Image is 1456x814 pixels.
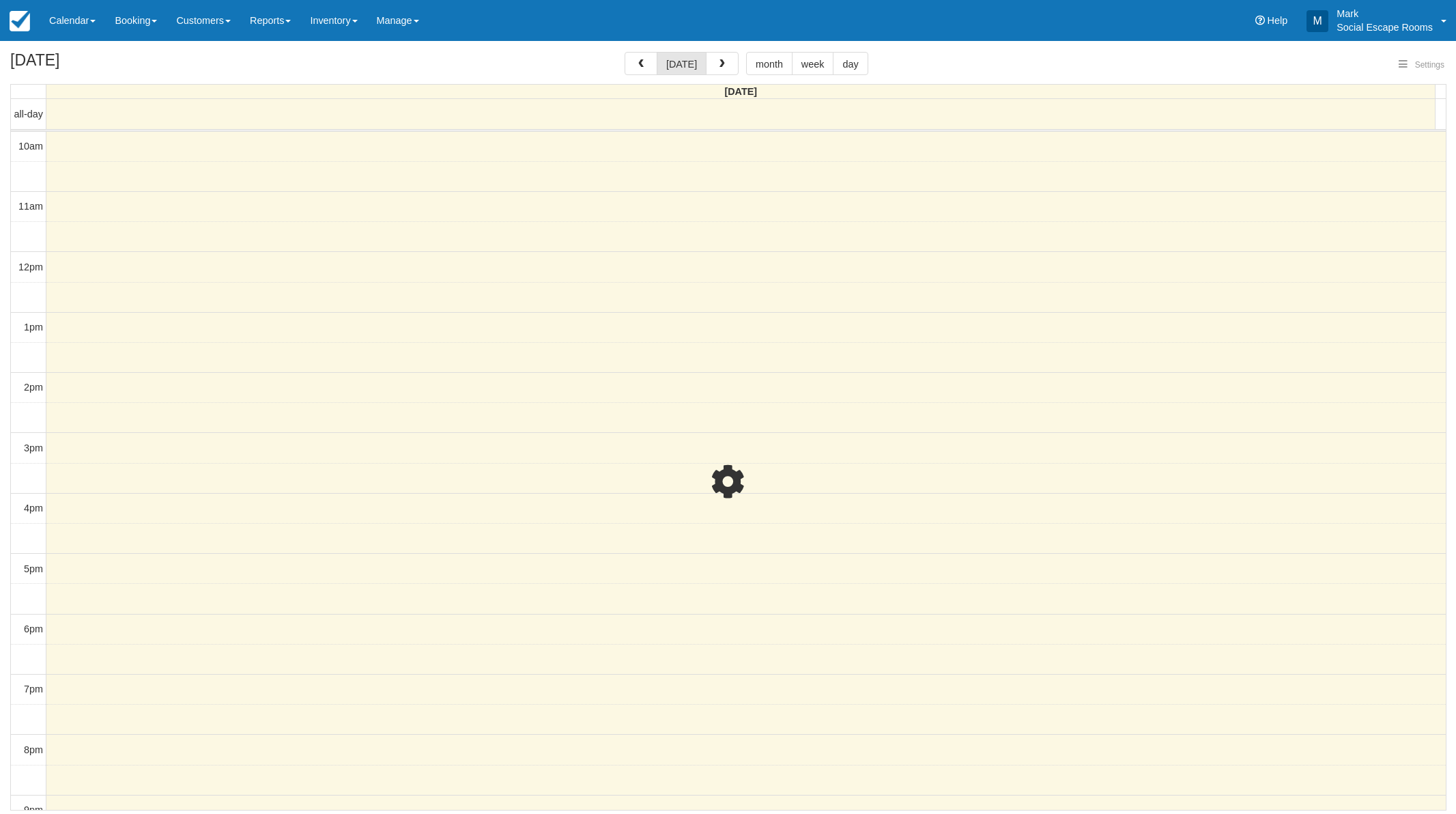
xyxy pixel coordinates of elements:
span: 10am [18,141,43,152]
span: Help [1268,15,1288,26]
span: 11am [18,201,43,212]
button: Settings [1390,55,1453,75]
span: 6pm [24,623,43,634]
span: 12pm [18,262,43,272]
span: 4pm [24,503,43,514]
span: 8pm [24,744,43,755]
span: Settings [1415,60,1444,70]
button: week [792,52,834,75]
i: Help [1255,16,1265,25]
button: [DATE] [657,52,706,75]
p: Mark [1337,7,1433,20]
button: month [746,52,793,75]
span: 2pm [24,382,43,393]
span: [DATE] [724,86,757,97]
span: all-day [14,109,43,120]
span: 5pm [24,563,43,574]
div: M [1307,10,1328,32]
span: 1pm [24,322,43,333]
img: checkfront-main-nav-mini-logo.png [10,11,30,31]
p: Social Escape Rooms [1337,20,1433,34]
span: 7pm [24,684,43,694]
button: day [833,52,868,75]
span: 3pm [24,443,43,453]
h2: [DATE] [10,52,183,77]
